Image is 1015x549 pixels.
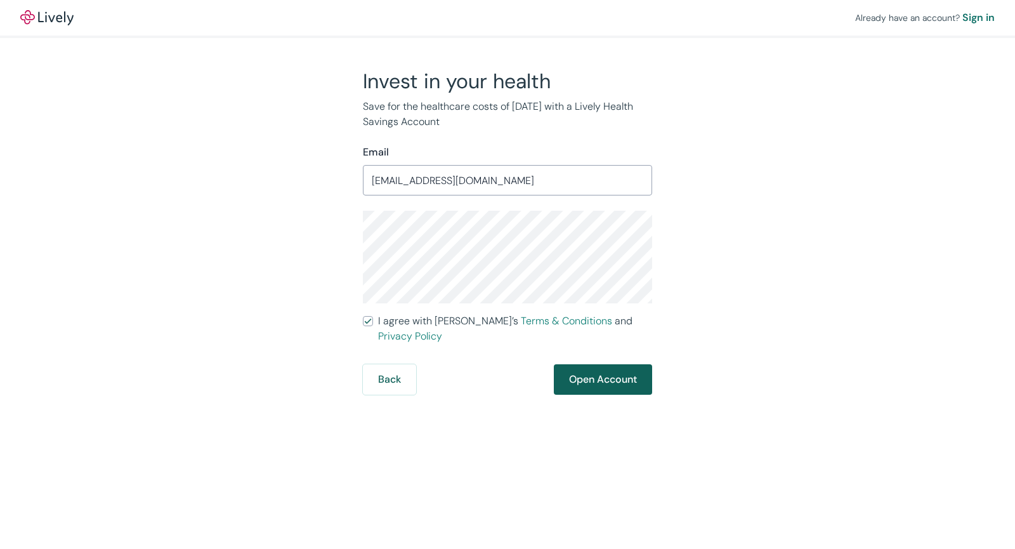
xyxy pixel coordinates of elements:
[363,99,652,129] p: Save for the healthcare costs of [DATE] with a Lively Health Savings Account
[962,10,995,25] a: Sign in
[521,314,612,327] a: Terms & Conditions
[855,10,995,25] div: Already have an account?
[378,314,652,344] span: I agree with [PERSON_NAME]’s and
[363,364,416,395] button: Back
[363,145,389,160] label: Email
[363,69,652,94] h2: Invest in your health
[554,364,652,395] button: Open Account
[378,329,442,343] a: Privacy Policy
[20,10,74,25] img: Lively
[20,10,74,25] a: LivelyLively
